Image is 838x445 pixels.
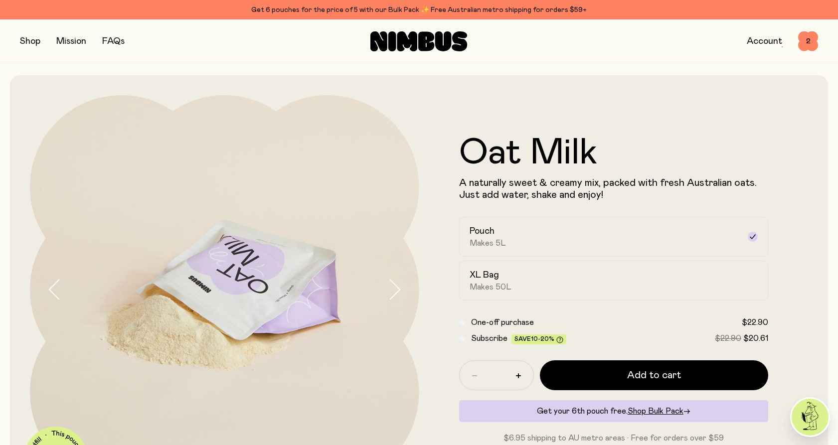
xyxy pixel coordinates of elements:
[792,399,829,436] img: agent
[459,400,769,422] div: Get your 6th pouch free.
[459,432,769,444] p: $6.95 shipping to AU metro areas · Free for orders over $59
[471,318,534,326] span: One-off purchase
[56,37,86,46] a: Mission
[470,269,499,281] h2: XL Bag
[742,318,768,326] span: $22.90
[20,4,818,16] div: Get 6 pouches for the price of 5 with our Bulk Pack ✨ Free Australian metro shipping for orders $59+
[798,31,818,51] button: 2
[747,37,782,46] a: Account
[628,407,690,415] a: Shop Bulk Pack→
[743,334,768,342] span: $20.61
[531,336,554,342] span: 10-20%
[471,334,507,342] span: Subscribe
[514,336,563,343] span: Save
[459,177,769,201] p: A naturally sweet & creamy mix, packed with fresh Australian oats. Just add water, shake and enjoy!
[470,225,495,237] h2: Pouch
[627,368,681,382] span: Add to cart
[540,360,769,390] button: Add to cart
[715,334,741,342] span: $22.90
[628,407,683,415] span: Shop Bulk Pack
[470,282,511,292] span: Makes 50L
[470,238,506,248] span: Makes 5L
[102,37,125,46] a: FAQs
[459,135,769,171] h1: Oat Milk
